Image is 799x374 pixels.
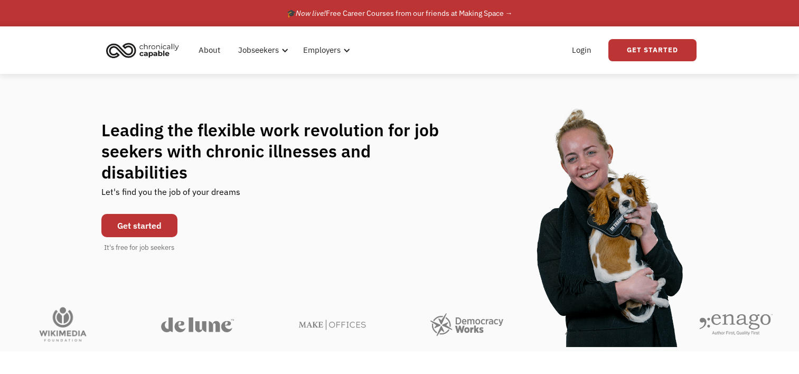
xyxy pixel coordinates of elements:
div: Employers [297,33,353,67]
em: Now live! [296,8,326,18]
a: About [192,33,227,67]
a: Get started [101,214,177,237]
h1: Leading the flexible work revolution for job seekers with chronic illnesses and disabilities [101,119,459,183]
div: It's free for job seekers [104,242,174,253]
div: 🎓 Free Career Courses from our friends at Making Space → [287,7,513,20]
a: Get Started [608,39,697,61]
div: Jobseekers [238,44,279,57]
div: Jobseekers [232,33,292,67]
div: Let's find you the job of your dreams [101,183,240,209]
a: Login [566,33,598,67]
a: home [103,39,187,62]
div: Employers [303,44,341,57]
img: Chronically Capable logo [103,39,182,62]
